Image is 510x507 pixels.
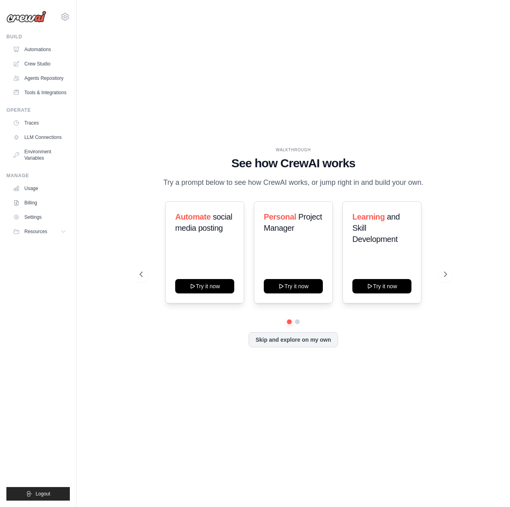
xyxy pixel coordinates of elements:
a: Billing [10,196,70,209]
span: Learning [352,212,385,221]
div: Manage [6,172,70,179]
img: Logo [6,11,46,23]
span: Resources [24,228,47,235]
a: Environment Variables [10,145,70,164]
a: Tools & Integrations [10,86,70,99]
span: Automate [175,212,211,221]
button: Try it now [175,279,234,293]
span: Personal [264,212,296,221]
h1: See how CrewAI works [140,156,447,170]
a: Settings [10,211,70,224]
button: Skip and explore on my own [249,332,338,347]
a: Automations [10,43,70,56]
p: Try a prompt below to see how CrewAI works, or jump right in and build your own. [159,177,427,188]
a: Traces [10,117,70,129]
button: Try it now [264,279,323,293]
a: Crew Studio [10,57,70,70]
button: Resources [10,225,70,238]
span: and Skill Development [352,212,400,244]
button: Logout [6,487,70,501]
a: Usage [10,182,70,195]
button: Try it now [352,279,411,293]
a: Agents Repository [10,72,70,85]
span: Project Manager [264,212,322,232]
a: LLM Connections [10,131,70,144]
span: Logout [36,491,50,497]
div: WALKTHROUGH [140,147,447,153]
div: Build [6,34,70,40]
div: Operate [6,107,70,113]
